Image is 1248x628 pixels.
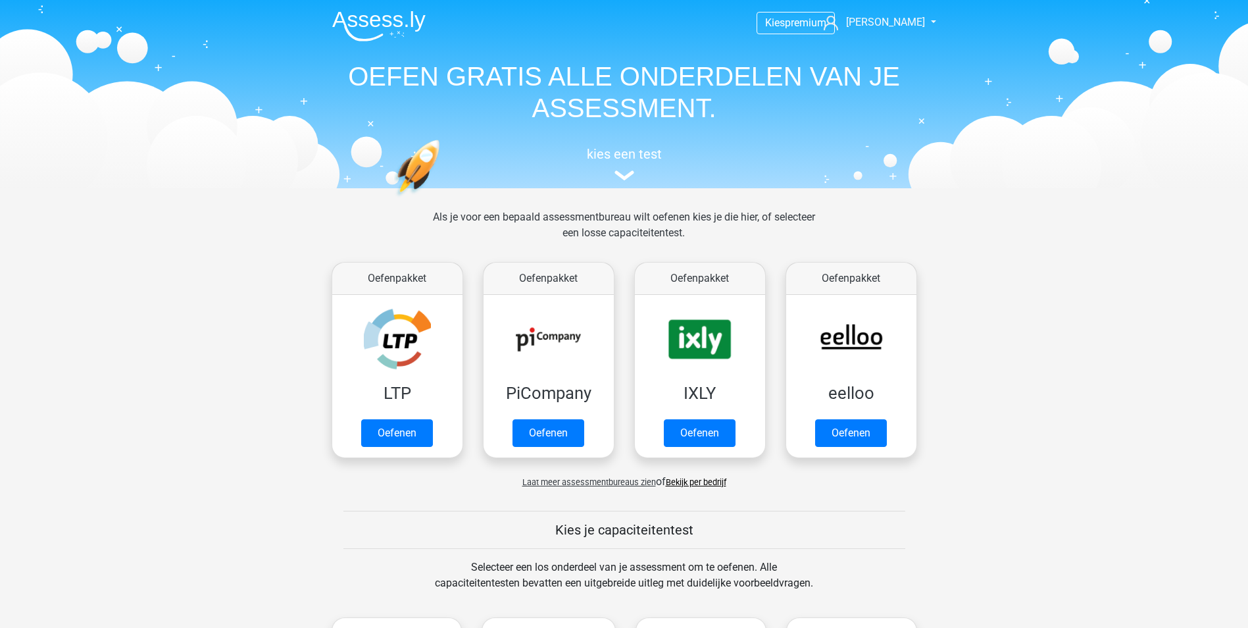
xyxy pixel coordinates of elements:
[422,209,826,257] div: Als je voor een bepaald assessmentbureau wilt oefenen kies je die hier, of selecteer een losse ca...
[512,419,584,447] a: Oefenen
[332,11,426,41] img: Assessly
[818,14,926,30] a: [PERSON_NAME]
[322,61,927,124] h1: OEFEN GRATIS ALLE ONDERDELEN VAN JE ASSESSMENT.
[322,463,927,490] div: of
[815,419,887,447] a: Oefenen
[322,146,927,162] h5: kies een test
[394,140,491,259] img: oefenen
[664,419,736,447] a: Oefenen
[522,477,656,487] span: Laat meer assessmentbureaus zien
[765,16,785,29] span: Kies
[361,419,433,447] a: Oefenen
[666,477,726,487] a: Bekijk per bedrijf
[614,170,634,180] img: assessment
[322,146,927,181] a: kies een test
[757,14,834,32] a: Kiespremium
[343,522,905,538] h5: Kies je capaciteitentest
[785,16,826,29] span: premium
[846,16,925,28] span: [PERSON_NAME]
[422,560,826,607] div: Selecteer een los onderdeel van je assessment om te oefenen. Alle capaciteitentesten bevatten een...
